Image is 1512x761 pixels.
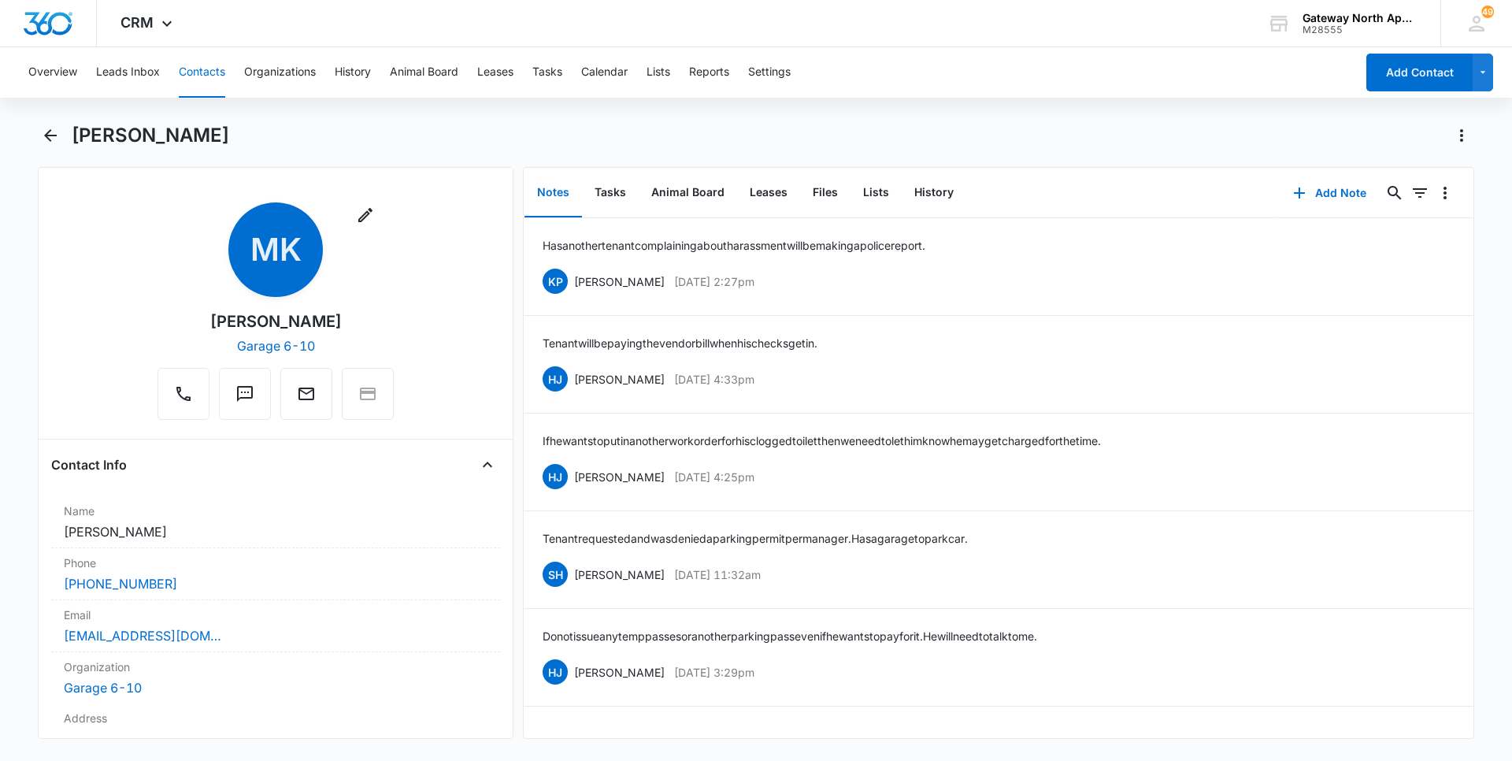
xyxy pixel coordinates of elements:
p: Do not issue any temp passes or another parking pass even if he wants to pay for it. He will need... [543,628,1037,644]
div: Address--- [51,703,500,755]
a: Email [280,392,332,406]
h1: [PERSON_NAME] [72,124,229,147]
button: Notes [524,169,582,217]
label: Name [64,503,487,519]
div: account id [1303,24,1417,35]
label: Phone [64,555,487,571]
button: Calendar [581,47,628,98]
p: [PERSON_NAME] [574,566,665,583]
div: Name[PERSON_NAME] [51,496,500,548]
p: [DATE] 3:29pm [674,664,754,681]
div: Email[EMAIL_ADDRESS][DOMAIN_NAME] [51,600,500,652]
dd: --- [64,729,487,748]
p: Has another tenant complaining about harassment will be making a police report. [543,237,925,254]
div: OrganizationGarage 6-10 [51,652,500,703]
a: [PHONE_NUMBER] [64,574,177,593]
p: [PERSON_NAME] [574,273,665,290]
a: Garage 6-10 [237,338,315,354]
span: HJ [543,659,568,685]
div: Phone[PHONE_NUMBER] [51,548,500,600]
h4: Contact Info [51,455,127,474]
button: Search... [1382,180,1407,206]
span: CRM [120,14,154,31]
button: Add Contact [1366,54,1473,91]
button: Organizations [244,47,316,98]
button: Animal Board [639,169,737,217]
a: Call [157,392,209,406]
button: Call [157,368,209,420]
button: Overflow Menu [1432,180,1458,206]
button: Back [38,123,62,148]
button: Contacts [179,47,225,98]
button: Leases [477,47,513,98]
label: Organization [64,659,487,675]
a: Text [219,392,271,406]
a: [EMAIL_ADDRESS][DOMAIN_NAME] [64,626,221,645]
a: Garage 6-10 [64,680,142,696]
p: [DATE] 4:25pm [674,469,754,485]
button: Reports [689,47,729,98]
span: 49 [1481,6,1494,18]
p: [PERSON_NAME] [574,664,665,681]
p: Tenant will be paying the vendor bill when his checks get in. [543,335,817,351]
button: Actions [1449,123,1474,148]
button: Animal Board [390,47,458,98]
button: Overview [28,47,77,98]
label: Email [64,607,487,623]
button: History [335,47,371,98]
span: MK [228,202,323,297]
button: Files [800,169,850,217]
p: If he wants to put in another work order for his clogged toilet then we need to let him know he m... [543,432,1101,449]
span: SH [543,562,568,587]
p: [DATE] 2:27pm [674,273,754,290]
button: History [902,169,966,217]
button: Lists [647,47,670,98]
button: Settings [748,47,791,98]
dd: [PERSON_NAME] [64,522,487,541]
p: [PERSON_NAME] [574,469,665,485]
button: Text [219,368,271,420]
label: Address [64,710,487,726]
button: Leases [737,169,800,217]
button: Filters [1407,180,1432,206]
p: [PERSON_NAME] [574,371,665,388]
button: Close [475,452,500,477]
p: [DATE] 4:33pm [674,371,754,388]
span: KP [543,269,568,294]
button: Leads Inbox [96,47,160,98]
span: HJ [543,464,568,489]
button: Email [280,368,332,420]
button: Tasks [532,47,562,98]
span: HJ [543,366,568,392]
div: notifications count [1481,6,1494,18]
button: Lists [850,169,902,217]
div: [PERSON_NAME] [210,310,342,333]
p: Tenant requested and was denied a parking permit per manager. Has a garage to park car. [543,530,968,547]
div: account name [1303,12,1417,24]
button: Add Note [1277,174,1382,212]
p: [DATE] 11:32am [674,566,761,583]
button: Tasks [582,169,639,217]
